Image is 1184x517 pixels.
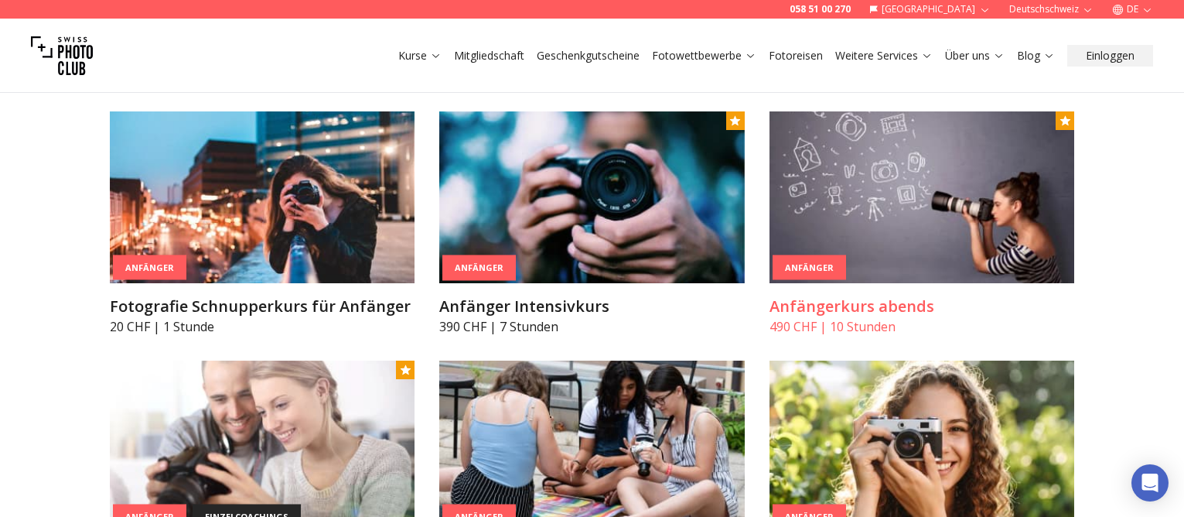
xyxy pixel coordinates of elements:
a: Fotografie Schnupperkurs für AnfängerAnfängerFotografie Schnupperkurs für Anfänger20 CHF | 1 Stunde [110,111,415,336]
a: 058 51 00 270 [790,3,851,15]
img: Anfänger Intensivkurs [439,111,745,283]
button: Einloggen [1067,45,1153,67]
a: Über uns [945,48,1005,63]
p: 20 CHF | 1 Stunde [110,317,415,336]
a: Kurse [398,48,442,63]
a: Fotowettbewerbe [652,48,756,63]
a: Blog [1017,48,1055,63]
h3: Anfängerkurs abends [769,296,1075,317]
div: Anfänger [773,255,846,280]
a: Mitgliedschaft [454,48,524,63]
a: Fotoreisen [769,48,823,63]
button: Über uns [939,45,1011,67]
p: 490 CHF | 10 Stunden [769,317,1075,336]
div: Open Intercom Messenger [1131,464,1169,502]
img: Anfängerkurs abends [769,111,1075,283]
a: Weitere Services [835,48,933,63]
div: Anfänger [442,255,516,281]
button: Blog [1011,45,1061,67]
a: Anfänger IntensivkursAnfängerAnfänger Intensivkurs390 CHF | 7 Stunden [439,111,745,336]
button: Weitere Services [829,45,939,67]
h3: Fotografie Schnupperkurs für Anfänger [110,296,415,317]
h3: Anfänger Intensivkurs [439,296,745,317]
a: Geschenkgutscheine [537,48,640,63]
div: Anfänger [113,255,186,280]
button: Geschenkgutscheine [531,45,646,67]
button: Kurse [392,45,448,67]
img: Fotografie Schnupperkurs für Anfänger [110,111,415,283]
button: Fotoreisen [763,45,829,67]
button: Fotowettbewerbe [646,45,763,67]
button: Mitgliedschaft [448,45,531,67]
a: Anfängerkurs abendsAnfängerAnfängerkurs abends490 CHF | 10 Stunden [769,111,1075,336]
p: 390 CHF | 7 Stunden [439,317,745,336]
img: Swiss photo club [31,25,93,87]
